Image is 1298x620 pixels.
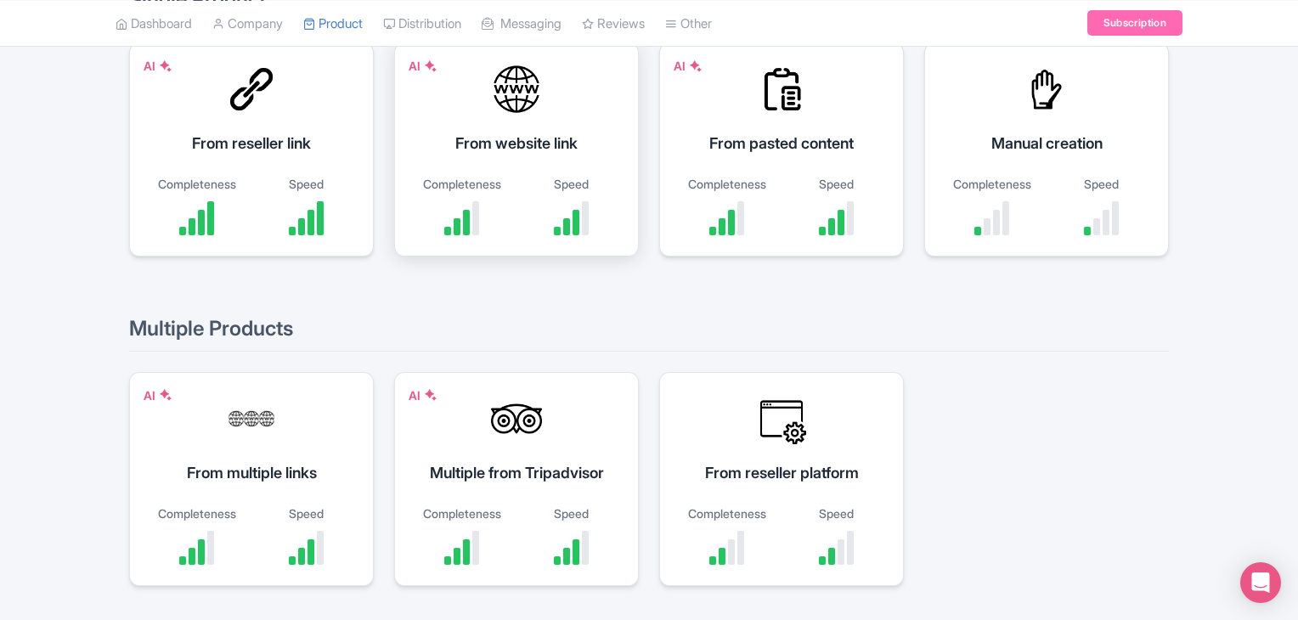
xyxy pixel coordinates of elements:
img: AI Symbol [424,388,437,402]
div: AI [409,386,437,404]
div: Completeness [415,504,508,522]
div: Completeness [415,175,508,193]
div: Completeness [150,175,243,193]
div: From pasted content [680,132,883,155]
div: AI [144,57,172,75]
div: Completeness [680,504,773,522]
div: Open Intercom Messenger [1240,562,1281,603]
div: AI [144,386,172,404]
div: AI [674,57,703,75]
div: AI [409,57,437,75]
div: Multiple from Tripadvisor [415,461,618,484]
div: Speed [790,175,883,193]
div: From reseller link [150,132,353,155]
img: AI Symbol [159,388,172,402]
div: Speed [260,175,353,193]
div: Completeness [150,504,243,522]
img: AI Symbol [689,59,703,73]
div: Speed [260,504,353,522]
div: From multiple links [150,461,353,484]
div: Speed [1055,175,1148,193]
div: Speed [525,504,618,522]
div: Speed [525,175,618,193]
div: From reseller platform [680,461,883,484]
div: Completeness [945,175,1038,193]
a: Manual creation Completeness Speed [924,42,1169,277]
div: Completeness [680,175,773,193]
div: Speed [790,504,883,522]
h2: Multiple Products [129,318,1169,351]
div: From website link [415,132,618,155]
div: Manual creation [945,132,1148,155]
img: AI Symbol [159,59,172,73]
a: Subscription [1087,10,1182,36]
img: AI Symbol [424,59,437,73]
